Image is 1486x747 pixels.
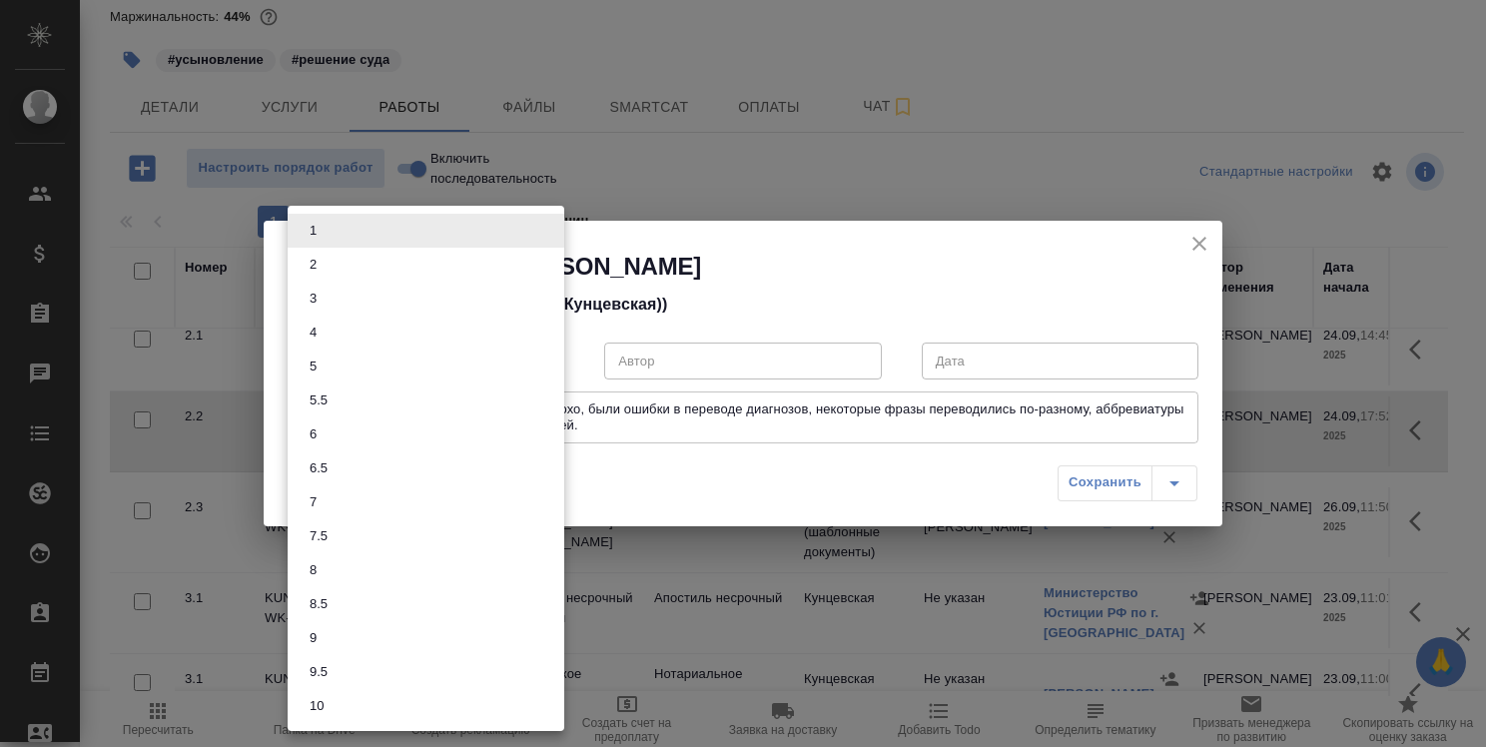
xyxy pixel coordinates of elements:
button: 8 [304,559,323,581]
button: 8.5 [304,593,334,615]
button: 3 [304,288,323,310]
button: 6.5 [304,457,334,479]
button: 7 [304,491,323,513]
button: 2 [304,254,323,276]
button: 4 [304,322,323,344]
button: 1 [304,220,323,242]
button: 9.5 [304,661,334,683]
button: 10 [304,695,330,717]
button: 5.5 [304,389,334,411]
button: 5 [304,356,323,377]
button: 6 [304,423,323,445]
button: 9 [304,627,323,649]
button: 7.5 [304,525,334,547]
